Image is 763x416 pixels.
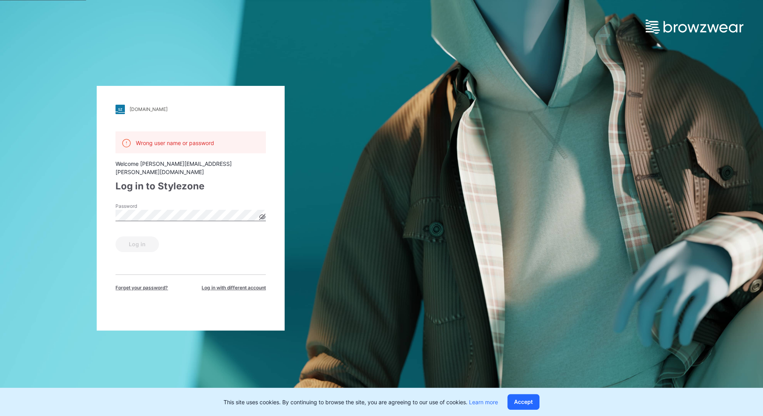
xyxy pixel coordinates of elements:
button: Accept [507,394,539,410]
img: browzwear-logo.e42bd6dac1945053ebaf764b6aa21510.svg [646,20,743,34]
p: This site uses cookies. By continuing to browse the site, you are agreeing to our use of cookies. [224,398,498,406]
div: Log in to Stylezone [115,179,266,193]
img: stylezone-logo.562084cfcfab977791bfbf7441f1a819.svg [115,105,125,114]
span: Forget your password? [115,284,168,291]
span: Log in with different account [202,284,266,291]
a: [DOMAIN_NAME] [115,105,266,114]
img: alert.76a3ded3c87c6ed799a365e1fca291d4.svg [122,138,131,148]
label: Password [115,203,170,210]
a: Learn more [469,399,498,405]
div: [DOMAIN_NAME] [130,106,168,112]
div: Welcome [PERSON_NAME][EMAIL_ADDRESS][PERSON_NAME][DOMAIN_NAME] [115,160,266,176]
p: Wrong user name or password [136,139,214,147]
